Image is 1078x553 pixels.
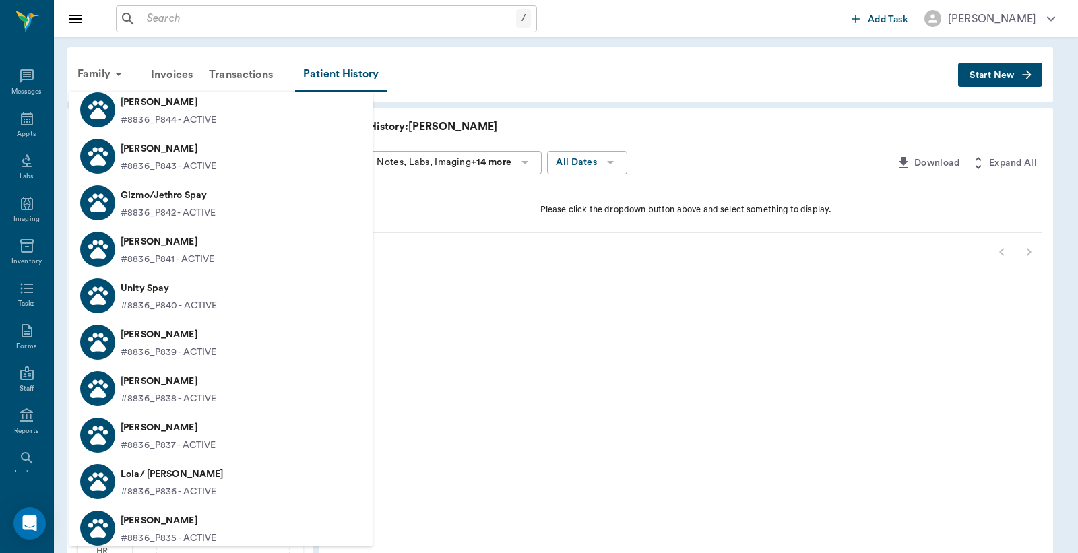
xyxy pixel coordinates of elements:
p: [PERSON_NAME] [121,370,217,392]
a: Lola/ [PERSON_NAME]#8836_P836 - ACTIVE [69,458,373,505]
p: #8836_P841 - ACTIVE [121,253,215,267]
p: [PERSON_NAME] [121,324,217,346]
p: Gizmo/Jethro Spay [121,185,216,206]
p: #8836_P839 - ACTIVE [121,346,217,360]
a: [PERSON_NAME]#8836_P844 - ACTIVE [69,86,373,133]
p: [PERSON_NAME] [121,138,217,160]
p: #8836_P840 - ACTIVE [121,299,218,313]
p: Lola/ [PERSON_NAME] [121,463,224,485]
a: [PERSON_NAME]#8836_P843 - ACTIVE [69,133,373,179]
div: Open Intercom Messenger [13,507,46,540]
p: [PERSON_NAME] [121,417,216,438]
a: [PERSON_NAME]#8836_P841 - ACTIVE [69,226,373,272]
p: [PERSON_NAME] [121,92,217,113]
a: [PERSON_NAME]#8836_P835 - ACTIVE [69,505,373,551]
p: #8836_P835 - ACTIVE [121,531,217,546]
a: Gizmo/Jethro Spay#8836_P842 - ACTIVE [69,179,373,226]
p: #8836_P843 - ACTIVE [121,160,217,174]
p: #8836_P837 - ACTIVE [121,438,216,453]
p: #8836_P838 - ACTIVE [121,392,217,406]
p: Unity Spay [121,278,218,299]
p: #8836_P836 - ACTIVE [121,485,217,499]
a: [PERSON_NAME]#8836_P837 - ACTIVE [69,412,373,458]
p: [PERSON_NAME] [121,231,215,253]
a: [PERSON_NAME]#8836_P839 - ACTIVE [69,319,373,365]
p: [PERSON_NAME] [121,510,217,531]
a: Unity Spay#8836_P840 - ACTIVE [69,272,373,319]
a: [PERSON_NAME]#8836_P838 - ACTIVE [69,365,373,412]
p: #8836_P844 - ACTIVE [121,113,217,127]
p: #8836_P842 - ACTIVE [121,206,216,220]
